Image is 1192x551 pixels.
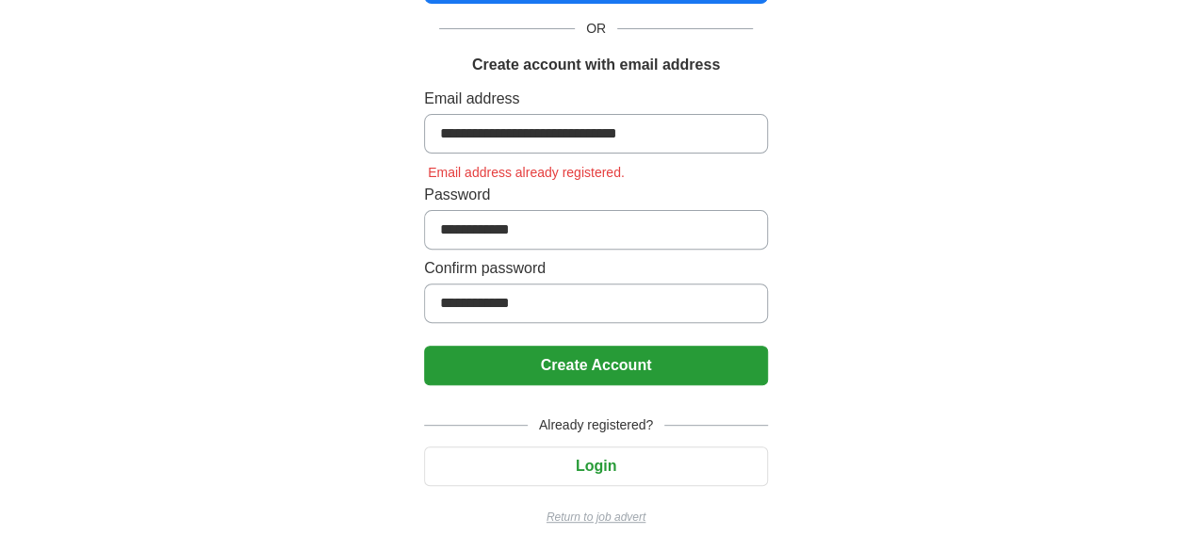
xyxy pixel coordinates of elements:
span: OR [575,19,617,39]
h1: Create account with email address [472,54,720,76]
button: Create Account [424,346,768,385]
span: Email address already registered. [424,165,629,180]
button: Login [424,446,768,486]
span: Already registered? [528,415,664,435]
a: Login [424,458,768,474]
label: Email address [424,88,768,110]
label: Password [424,184,768,206]
a: Return to job advert [424,509,768,526]
label: Confirm password [424,257,768,280]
